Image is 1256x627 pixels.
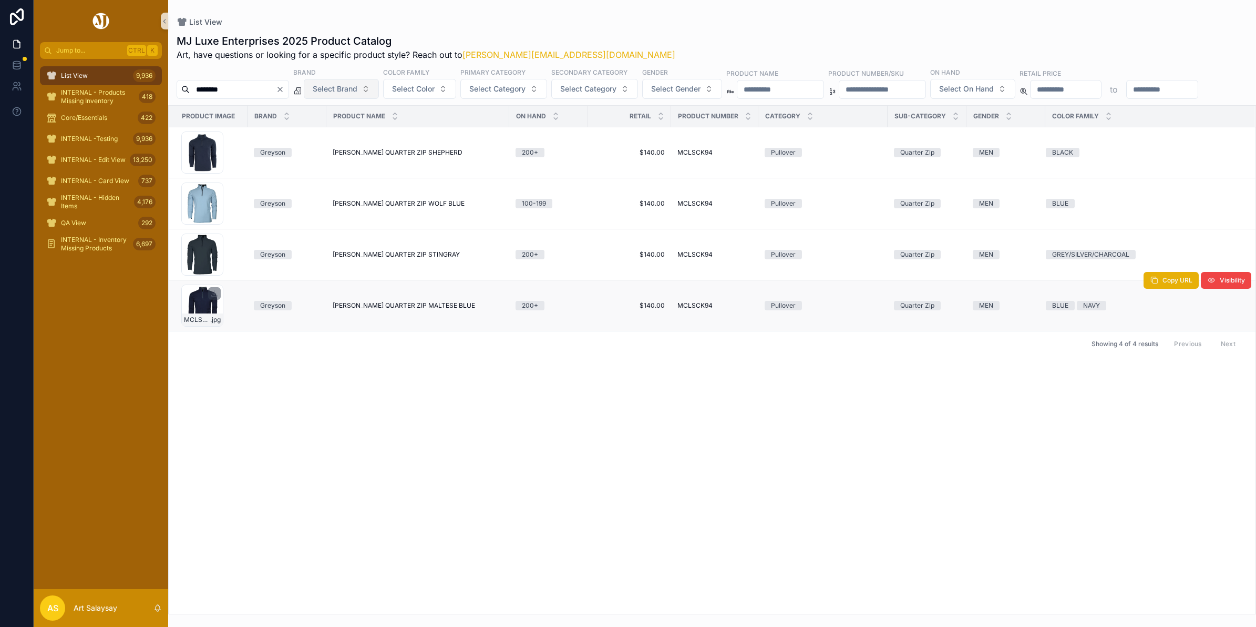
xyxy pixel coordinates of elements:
span: INTERNAL - Hidden Items [61,194,130,210]
span: INTERNAL - Card View [61,177,129,185]
a: Greyson [254,301,320,310]
span: On Hand [516,112,546,120]
a: INTERNAL - Hidden Items4,176 [40,193,162,211]
div: 422 [138,112,156,124]
h1: MJ Luxe Enterprises 2025 Product Catalog [177,34,675,48]
p: Art Salaysay [74,603,117,613]
span: Art, have questions or looking for a specific product style? Reach out to [177,48,675,61]
button: Jump to...CtrlK [40,42,162,59]
span: Select Brand [313,84,357,94]
a: MEN [973,148,1039,157]
a: $140.00 [594,148,665,157]
div: 200+ [522,301,538,310]
a: MEN [973,301,1039,310]
a: [PERSON_NAME] QUARTER ZIP MALTESE BLUE [333,301,503,310]
a: BLACK [1046,148,1242,157]
button: Visibility [1201,272,1251,289]
span: MCLSCK94 [677,250,713,259]
span: Visibility [1220,276,1245,285]
button: Select Button [551,79,638,99]
span: Category [765,112,800,120]
div: 292 [138,217,156,229]
a: MCLSCK94 [677,199,752,208]
a: [PERSON_NAME] QUARTER ZIP SHEPHERD [333,148,503,157]
div: 418 [139,90,156,103]
span: K [148,46,157,55]
span: [PERSON_NAME] QUARTER ZIP SHEPHERD [333,148,462,157]
p: to [1110,83,1118,96]
label: Brand [293,67,316,77]
div: BLUE [1052,199,1068,208]
button: Select Button [383,79,456,99]
a: 200+ [516,250,582,259]
div: MEN [979,301,993,310]
a: 100-199 [516,199,582,208]
span: Color Family [1052,112,1099,120]
span: Showing 4 of 4 results [1092,340,1158,348]
div: GREY/SILVER/CHARCOAL [1052,250,1129,259]
span: Product Name [333,112,385,120]
a: Quarter Zip [894,301,960,310]
button: Select Button [642,79,722,99]
a: INTERNAL - Products Missing Inventory418 [40,87,162,106]
span: Core/Essentials [61,114,107,122]
div: Quarter Zip [900,199,934,208]
a: [PERSON_NAME] QUARTER ZIP WOLF BLUE [333,199,503,208]
a: GREY/SILVER/CHARCOAL [1046,250,1242,259]
div: 4,176 [134,196,156,208]
label: Product Name [726,68,778,78]
span: INTERNAL -Testing [61,135,118,143]
div: Greyson [260,148,285,157]
a: $140.00 [594,250,665,259]
a: Quarter Zip [894,199,960,208]
span: QA View [61,219,86,227]
a: MCLSCK94 [677,250,752,259]
div: 9,936 [133,133,156,145]
div: Pullover [771,199,796,208]
span: Product Image [182,112,235,120]
a: BLUENAVY [1046,301,1242,310]
span: Ctrl [127,45,146,56]
div: Quarter Zip [900,250,934,259]
a: MEN [973,199,1039,208]
label: Product Number/SKU [828,68,904,78]
button: Clear [276,85,289,94]
a: $140.00 [594,199,665,208]
span: INTERNAL - Inventory Missing Products [61,236,129,252]
div: NAVY [1083,301,1100,310]
a: $140.00 [594,301,665,310]
a: Pullover [765,199,881,208]
a: Pullover [765,148,881,157]
span: INTERNAL - Products Missing Inventory [61,88,135,105]
button: Copy URL [1144,272,1199,289]
a: Greyson [254,250,320,259]
span: List View [189,17,222,27]
span: .jpg [210,316,221,324]
span: Copy URL [1162,276,1192,285]
div: MEN [979,148,993,157]
a: INTERNAL - Card View737 [40,171,162,190]
span: Gender [973,112,999,120]
span: AS [47,602,58,614]
div: 13,250 [130,154,156,166]
div: Quarter Zip [900,148,934,157]
div: MEN [979,199,993,208]
a: Greyson [254,199,320,208]
a: List View9,936 [40,66,162,85]
a: 200+ [516,301,582,310]
div: MEN [979,250,993,259]
a: [PERSON_NAME][EMAIL_ADDRESS][DOMAIN_NAME] [462,49,675,60]
div: 9,936 [133,69,156,82]
div: 200+ [522,148,538,157]
label: Retail Price [1020,68,1061,78]
label: On Hand [930,67,960,77]
span: [PERSON_NAME] QUARTER ZIP WOLF BLUE [333,199,465,208]
a: QA View292 [40,214,162,232]
button: Select Button [930,79,1015,99]
a: [PERSON_NAME] QUARTER ZIP STINGRAY [333,250,503,259]
span: Product Number [678,112,738,120]
span: Brand [254,112,277,120]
